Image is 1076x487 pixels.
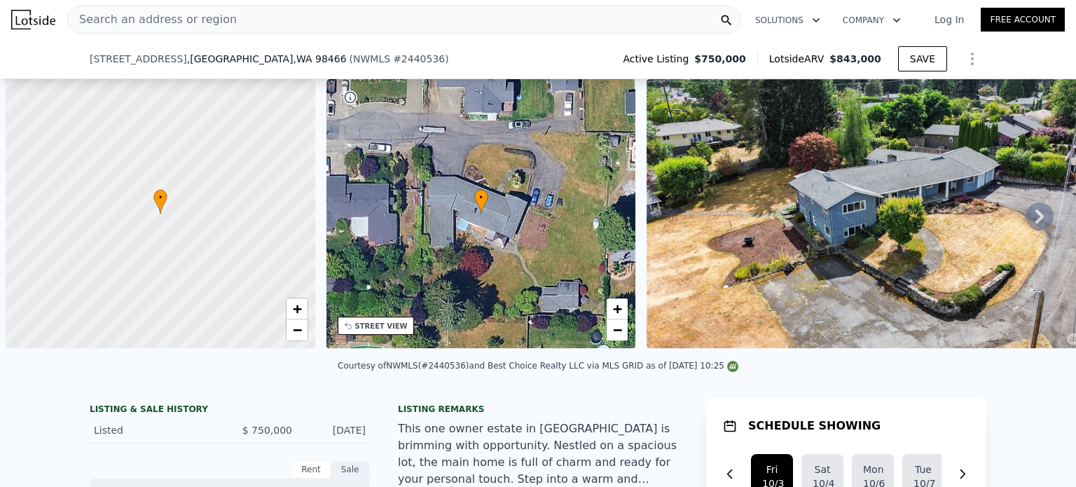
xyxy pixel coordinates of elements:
[393,53,445,64] span: # 2440536
[829,53,881,64] span: $843,000
[762,462,782,476] div: Fri
[727,361,738,372] img: NWMLS Logo
[744,8,832,33] button: Solutions
[613,321,622,338] span: −
[338,361,738,371] div: Courtesy of NWMLS (#2440536) and Best Choice Realty LLC via MLS GRID as of [DATE] 10:25
[623,52,694,66] span: Active Listing
[293,53,346,64] span: , WA 98466
[355,321,408,331] div: STREET VIEW
[474,191,488,204] span: •
[153,191,167,204] span: •
[242,425,292,436] span: $ 750,000
[292,300,301,317] span: +
[898,46,947,71] button: SAVE
[813,462,832,476] div: Sat
[769,52,829,66] span: Lotside ARV
[607,299,628,320] a: Zoom in
[68,11,237,28] span: Search an address or region
[94,423,219,437] div: Listed
[863,462,883,476] div: Mon
[292,321,301,338] span: −
[287,320,308,341] a: Zoom out
[832,8,912,33] button: Company
[153,189,167,214] div: •
[90,52,187,66] span: [STREET_ADDRESS]
[398,404,678,415] div: Listing remarks
[607,320,628,341] a: Zoom out
[913,462,933,476] div: Tue
[11,10,55,29] img: Lotside
[90,404,370,418] div: LISTING & SALE HISTORY
[350,52,449,66] div: ( )
[353,53,390,64] span: NWMLS
[748,418,881,434] h1: SCHEDULE SHOWING
[918,13,981,27] a: Log In
[303,423,366,437] div: [DATE]
[613,300,622,317] span: +
[958,45,986,73] button: Show Options
[331,460,370,479] div: Sale
[287,299,308,320] a: Zoom in
[694,52,746,66] span: $750,000
[981,8,1065,32] a: Free Account
[187,52,347,66] span: , [GEOGRAPHIC_DATA]
[291,460,331,479] div: Rent
[474,189,488,214] div: •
